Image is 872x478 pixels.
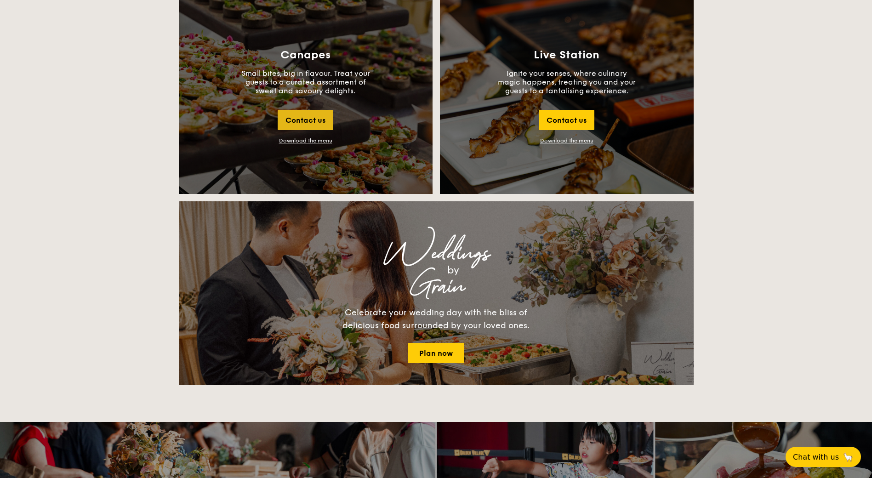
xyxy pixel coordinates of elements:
[786,447,861,467] button: Chat with us🦙
[278,110,333,130] div: Contact us
[333,306,540,332] div: Celebrate your wedding day with the bliss of delicious food surrounded by your loved ones.
[540,137,593,144] a: Download the menu
[280,49,331,62] h3: Canapes
[237,69,375,95] p: Small bites, big in flavour. Treat your guests to a curated assortment of sweet and savoury delig...
[408,343,464,363] a: Plan now
[793,453,839,461] span: Chat with us
[279,137,332,144] div: Download the menu
[843,452,854,462] span: 🦙
[539,110,594,130] div: Contact us
[498,69,636,95] p: Ignite your senses, where culinary magic happens, treating you and your guests to a tantalising e...
[534,49,599,62] h3: Live Station
[260,245,613,262] div: Weddings
[260,279,613,295] div: Grain
[294,262,613,279] div: by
